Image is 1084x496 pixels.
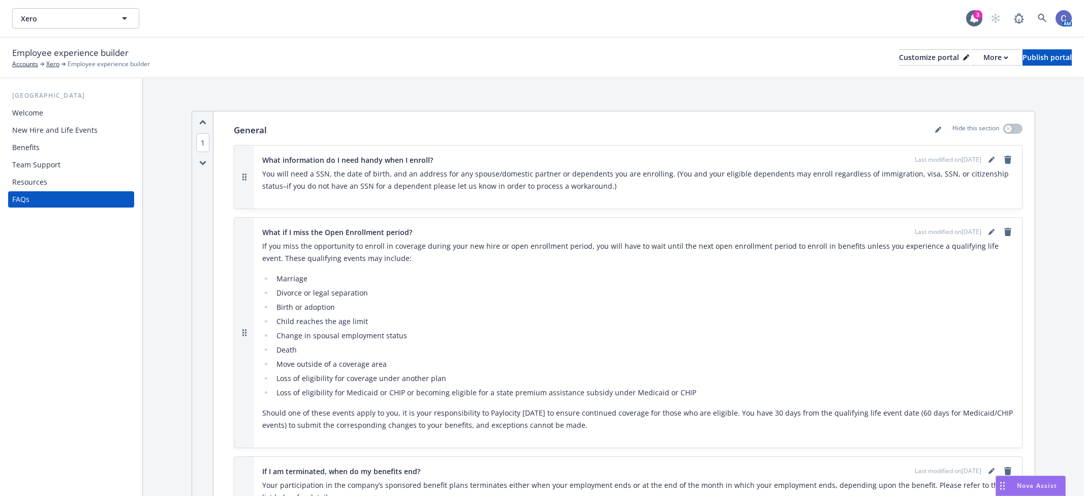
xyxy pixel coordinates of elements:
[915,155,981,164] span: Last modified on [DATE]
[196,137,209,148] button: 1
[12,139,40,156] div: Benefits
[8,157,134,173] a: Team Support
[262,240,1014,265] p: If you miss the opportunity to enroll in coverage during your new hire or open enrollment period,...
[273,372,1014,385] li: Loss of eligibility for coverage under another plan
[262,155,433,165] span: What information do I need handy when I enroll?
[262,227,412,238] span: What if I miss the Open Enrollment period?
[985,154,998,166] a: editPencil
[971,49,1020,66] button: More
[273,273,1014,285] li: Marriage
[46,60,59,69] a: Xero
[1023,49,1072,66] button: Publish portal
[12,191,29,208] div: FAQs
[8,191,134,208] a: FAQs
[12,157,60,173] div: Team Support
[899,50,969,65] div: Customize portal
[273,358,1014,370] li: Move outside of a coverage area
[8,174,134,190] a: Resources
[1009,8,1029,28] a: Report a Bug
[273,344,1014,356] li: Death
[985,226,998,238] a: editPencil
[273,387,1014,399] li: Loss of eligibility for Medicaid or CHIP or becoming eligible for a state premium assistance subs...
[985,465,998,477] a: editPencil
[1023,50,1072,65] div: Publish portal
[8,139,134,156] a: Benefits
[12,46,129,60] span: Employee experience builder
[973,10,982,19] div: 3
[996,476,1009,495] div: Drag to move
[273,301,1014,313] li: Birth or adoption
[262,407,1014,431] p: Should one of these events apply to you, it is your responsibility to Paylocity [DATE] to ensure ...
[1002,226,1014,238] a: remove
[1017,481,1057,490] span: Nova Assist
[899,49,969,66] button: Customize portal
[8,122,134,138] a: New Hire and Life Events
[68,60,150,69] span: Employee experience builder
[985,8,1006,28] a: Start snowing
[273,330,1014,342] li: Change in spousal employment status
[273,315,1014,328] li: Child reaches the age limit
[996,476,1066,496] button: Nova Assist
[983,50,1008,65] div: More
[8,91,134,101] div: [GEOGRAPHIC_DATA]
[1056,10,1072,26] img: photo
[234,124,267,137] p: General
[12,60,38,69] a: Accounts
[12,174,47,190] div: Resources
[915,466,981,476] span: Last modified on [DATE]
[932,124,944,136] a: editPencil
[952,124,999,137] p: Hide this section
[8,105,134,121] a: Welcome
[915,227,981,237] span: Last modified on [DATE]
[273,287,1014,299] li: Divorce or legal separation
[1032,8,1052,28] a: Search
[12,122,98,138] div: New Hire and Life Events
[12,105,43,121] div: Welcome
[21,13,109,24] span: Xero
[1002,154,1014,166] a: remove
[196,133,209,152] span: 1
[1002,465,1014,477] a: remove
[12,8,139,28] button: Xero
[262,466,420,477] span: If I am terminated, when do my benefits end?
[262,168,1014,192] p: You will need a SSN, the date of birth, and an address for any spouse/domestic partner or depende...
